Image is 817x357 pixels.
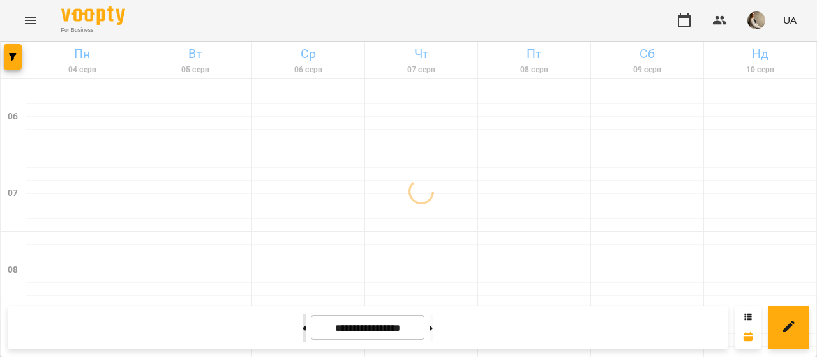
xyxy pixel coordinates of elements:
h6: Нд [706,44,814,64]
img: Voopty Logo [61,6,125,25]
h6: Чт [367,44,476,64]
h6: 08 [8,263,18,277]
h6: 04 серп [28,64,137,76]
h6: Сб [593,44,701,64]
h6: 05 серп [141,64,250,76]
h6: Ср [254,44,363,64]
h6: 06 серп [254,64,363,76]
h6: Пн [28,44,137,64]
h6: 10 серп [706,64,814,76]
h6: 09 серп [593,64,701,76]
h6: 08 серп [480,64,588,76]
button: UA [778,8,802,32]
button: Menu [15,5,46,36]
span: UA [783,13,797,27]
h6: Пт [480,44,588,64]
h6: 07 [8,186,18,201]
h6: Вт [141,44,250,64]
span: For Business [61,26,125,34]
img: 3379ed1806cda47daa96bfcc4923c7ab.jpg [747,11,765,29]
h6: 07 серп [367,64,476,76]
h6: 06 [8,110,18,124]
